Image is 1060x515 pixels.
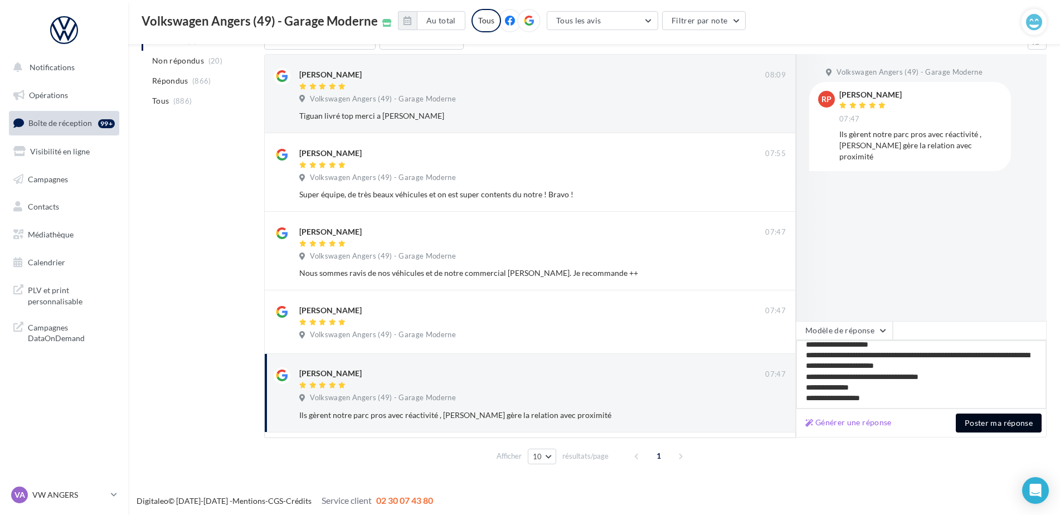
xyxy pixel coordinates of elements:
button: Au total [398,11,465,30]
span: 1 [650,447,668,465]
a: PLV et print personnalisable [7,278,121,311]
a: Opérations [7,84,121,107]
div: Super équipe, de très beaux véhicules et on est super contents du notre ! Bravo ! [299,189,713,200]
span: Volkswagen Angers (49) - Garage Moderne [837,67,983,77]
span: Non répondus [152,55,204,66]
span: Volkswagen Angers (49) - Garage Moderne [310,393,456,403]
span: Médiathèque [28,230,74,239]
a: Contacts [7,195,121,218]
div: [PERSON_NAME] [299,305,362,316]
button: Modèle de réponse [796,321,893,340]
span: 08:09 [765,70,786,80]
a: Campagnes [7,168,121,191]
div: Ils gèrent notre parc pros avec réactivité , [PERSON_NAME] gère la relation avec proximité [839,129,1002,162]
button: Tous les avis [547,11,658,30]
p: VW ANGERS [32,489,106,501]
button: 10 [528,449,556,464]
span: Campagnes [28,174,68,183]
div: Tiguan livré top merci a [PERSON_NAME] [299,110,713,122]
div: 99+ [98,119,115,128]
a: Boîte de réception99+ [7,111,121,135]
span: Notifications [30,62,75,72]
a: Crédits [286,496,312,506]
span: Volkswagen Angers (49) - Garage Moderne [310,173,456,183]
a: CGS [268,496,283,506]
span: Visibilité en ligne [30,147,90,156]
div: Nous sommes ravis de nos véhicules et de notre commercial [PERSON_NAME]. Je recommande ++ [299,268,713,279]
div: [PERSON_NAME] [299,226,362,237]
span: 10 [533,452,542,461]
span: Volkswagen Angers (49) - Garage Moderne [310,94,456,104]
span: Opérations [29,90,68,100]
span: 07:47 [839,114,860,124]
a: Calendrier [7,251,121,274]
button: Notifications [7,56,117,79]
span: Calendrier [28,257,65,267]
span: Volkswagen Angers (49) - Garage Moderne [310,330,456,340]
span: (20) [208,56,222,65]
button: Générer une réponse [801,416,896,429]
span: Volkswagen Angers (49) - Garage Moderne [310,251,456,261]
span: Campagnes DataOnDemand [28,320,115,344]
span: Tous les avis [556,16,601,25]
span: Afficher [497,451,522,461]
span: Volkswagen Angers (49) - Garage Moderne [142,15,378,27]
a: Visibilité en ligne [7,140,121,163]
div: Open Intercom Messenger [1022,477,1049,504]
a: Médiathèque [7,223,121,246]
a: VA VW ANGERS [9,484,119,506]
span: 02 30 07 43 80 [376,495,433,506]
div: Tous [471,9,501,32]
span: PLV et print personnalisable [28,283,115,307]
button: Au total [417,11,465,30]
div: [PERSON_NAME] [299,148,362,159]
div: [PERSON_NAME] [839,91,902,99]
a: Campagnes DataOnDemand [7,315,121,348]
div: [PERSON_NAME] [299,69,362,80]
span: Boîte de réception [28,118,92,128]
a: Mentions [232,496,265,506]
span: Répondus [152,75,188,86]
span: (886) [173,96,192,105]
span: 07:47 [765,306,786,316]
span: Service client [322,495,372,506]
div: Ils gèrent notre parc pros avec réactivité , [PERSON_NAME] gère la relation avec proximité [299,410,713,421]
button: Filtrer par note [662,11,746,30]
span: 07:47 [765,227,786,237]
button: Poster ma réponse [956,414,1042,433]
a: Digitaleo [137,496,168,506]
span: 07:55 [765,149,786,159]
span: Tous [152,95,169,106]
span: rp [821,94,832,105]
div: [PERSON_NAME] [299,368,362,379]
span: (866) [192,76,211,85]
span: Contacts [28,202,59,211]
span: VA [14,489,25,501]
span: résultats/page [562,451,609,461]
span: 07:47 [765,370,786,380]
span: © [DATE]-[DATE] - - - [137,496,433,506]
